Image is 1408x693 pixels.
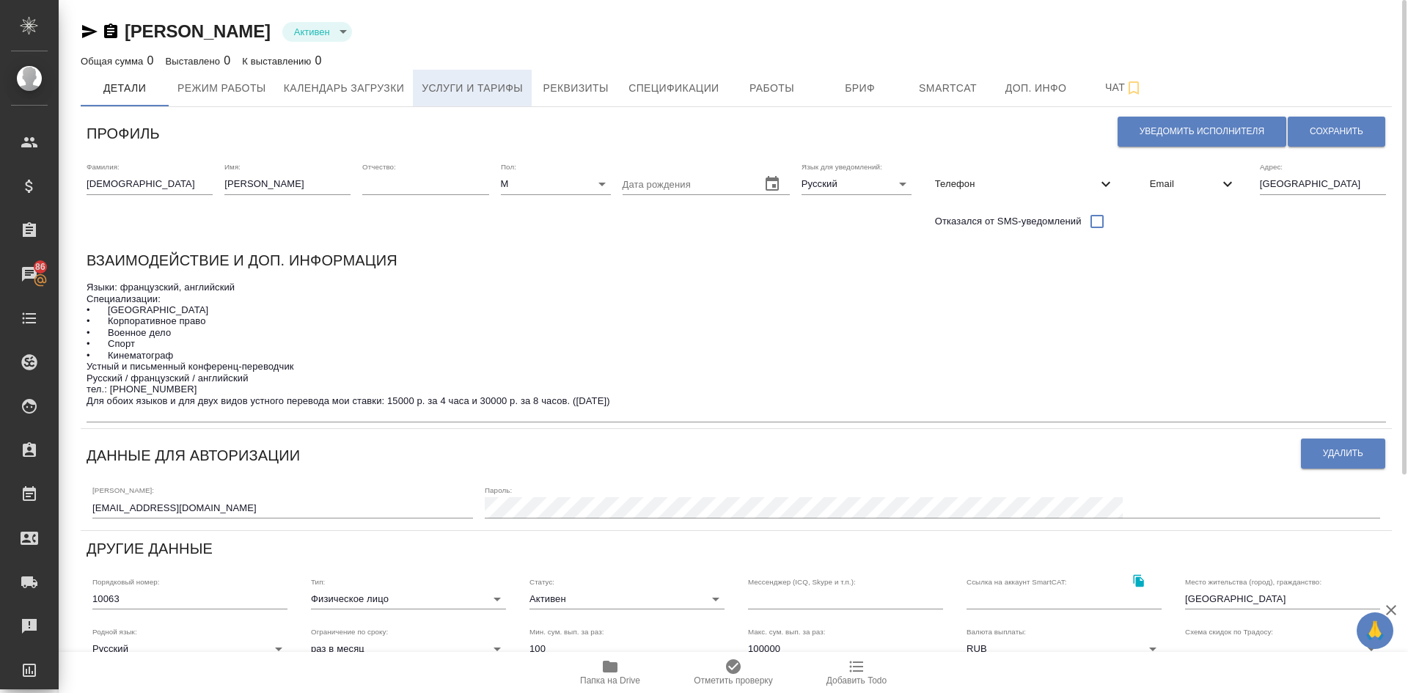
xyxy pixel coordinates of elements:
[166,56,224,67] p: Выставлено
[89,79,160,98] span: Детали
[87,282,1386,417] textarea: Языки: французский, английский Специализации: • [GEOGRAPHIC_DATA] • Корпоративное право • Военное...
[795,652,918,693] button: Добавить Todo
[1089,78,1159,97] span: Чат
[92,578,159,585] label: Порядковый номер:
[87,444,300,467] h6: Данные для авторизации
[694,675,772,686] span: Отметить проверку
[1150,177,1219,191] span: Email
[224,164,241,171] label: Имя:
[1185,578,1321,585] label: Место жительства (город), гражданство:
[422,79,523,98] span: Услуги и тарифы
[549,652,672,693] button: Папка на Drive
[923,168,1126,200] div: Телефон
[87,249,397,272] h6: Взаимодействие и доп. информация
[672,652,795,693] button: Отметить проверку
[580,675,640,686] span: Папка на Drive
[311,589,506,609] div: Физическое лицо
[26,260,54,274] span: 86
[501,174,611,194] div: М
[1301,439,1385,469] button: Удалить
[92,487,154,494] label: [PERSON_NAME]:
[177,79,266,98] span: Режим работы
[529,578,554,585] label: Статус:
[825,79,895,98] span: Бриф
[1123,566,1154,596] button: Скопировать ссылку
[485,487,512,494] label: Пароль:
[362,164,396,171] label: Отчество:
[311,628,388,636] label: Ограничение по сроку:
[935,177,1097,191] span: Телефон
[1357,612,1393,649] button: 🙏
[967,628,1026,636] label: Валюта выплаты:
[81,52,154,70] div: 0
[1260,164,1283,171] label: Адрес:
[1323,447,1363,460] span: Удалить
[81,56,147,67] p: Общая сумма
[1363,615,1387,646] span: 🙏
[4,256,55,293] a: 86
[282,22,352,42] div: Активен
[1125,79,1143,97] svg: Подписаться
[92,628,137,636] label: Родной язык:
[967,639,1162,659] div: RUB
[87,164,120,171] label: Фамилия:
[540,79,611,98] span: Реквизиты
[102,23,120,40] button: Скопировать ссылку
[967,578,1067,585] label: Ссылка на аккаунт SmartCAT:
[1185,628,1273,636] label: Схема скидок по Традосу:
[242,56,315,67] p: К выставлению
[1118,117,1286,147] button: Уведомить исполнителя
[913,79,983,98] span: Smartcat
[284,79,405,98] span: Календарь загрузки
[1001,79,1071,98] span: Доп. инфо
[628,79,719,98] span: Спецификации
[529,628,604,636] label: Мин. сум. вып. за раз:
[748,578,856,585] label: Мессенджер (ICQ, Skype и т.п.):
[748,628,826,636] label: Макс. сум. вып. за раз:
[125,21,271,41] a: [PERSON_NAME]
[87,122,160,145] h6: Профиль
[1138,168,1248,200] div: Email
[501,164,516,171] label: Пол:
[802,174,912,194] div: Русский
[87,537,213,560] h6: Другие данные
[802,164,882,171] label: Язык для уведомлений:
[311,578,325,585] label: Тип:
[242,52,321,70] div: 0
[1140,125,1264,138] span: Уведомить исполнителя
[935,214,1082,229] span: Отказался от SMS-уведомлений
[1310,125,1363,138] span: Сохранить
[311,639,506,659] div: раз в месяц
[166,52,231,70] div: 0
[1288,117,1385,147] button: Сохранить
[737,79,807,98] span: Работы
[92,639,287,659] div: Русский
[81,23,98,40] button: Скопировать ссылку для ЯМессенджера
[290,26,334,38] button: Активен
[826,675,887,686] span: Добавить Todo
[529,589,725,609] div: Активен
